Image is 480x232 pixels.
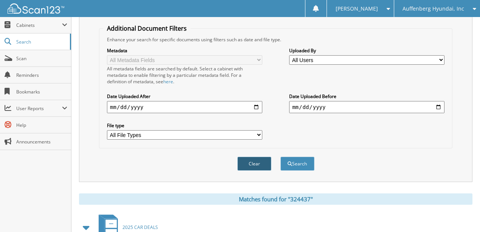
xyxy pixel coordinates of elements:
[8,3,64,14] img: scan123-logo-white.svg
[107,122,262,129] label: File type
[79,193,472,205] div: Matches found for "324437"
[163,78,173,85] a: here
[122,224,158,230] span: 2025 CAR DEALS
[16,89,67,95] span: Bookmarks
[107,93,262,100] label: Date Uploaded After
[16,55,67,62] span: Scan
[237,157,271,171] button: Clear
[107,101,262,113] input: start
[442,196,480,232] iframe: Chat Widget
[103,24,190,33] legend: Additional Document Filters
[16,105,62,112] span: User Reports
[16,72,67,78] span: Reminders
[336,6,378,11] span: [PERSON_NAME]
[289,101,444,113] input: end
[16,139,67,145] span: Announcements
[103,36,448,43] div: Enhance your search for specific documents using filters such as date and file type.
[16,22,62,28] span: Cabinets
[403,6,464,11] span: Auffenberg Hyundai, Inc
[107,65,262,85] div: All metadata fields are searched by default. Select a cabinet with metadata to enable filtering b...
[107,47,262,54] label: Metadata
[280,157,314,171] button: Search
[289,47,444,54] label: Uploaded By
[16,122,67,128] span: Help
[16,39,66,45] span: Search
[289,93,444,100] label: Date Uploaded Before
